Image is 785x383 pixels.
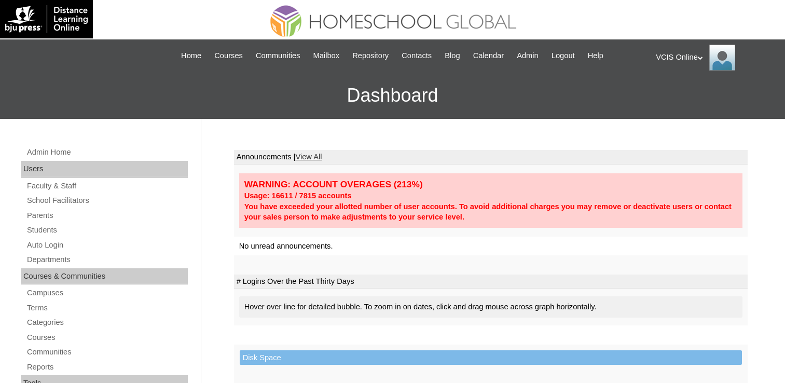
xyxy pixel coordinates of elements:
div: You have exceeded your allotted number of user accounts. To avoid additional charges you may remo... [244,201,737,223]
td: No unread announcements. [234,237,748,256]
a: Courses [26,331,188,344]
a: Auto Login [26,239,188,252]
span: Admin [517,50,539,62]
a: Communities [26,346,188,359]
span: Blog [445,50,460,62]
a: Categories [26,316,188,329]
a: Repository [347,50,394,62]
span: Home [181,50,201,62]
a: Admin Home [26,146,188,159]
a: Courses [209,50,248,62]
span: Calendar [473,50,504,62]
a: Communities [251,50,306,62]
a: Blog [439,50,465,62]
div: Hover over line for detailed bubble. To zoom in on dates, click and drag mouse across graph horiz... [239,296,742,318]
div: WARNING: ACCOUNT OVERAGES (213%) [244,179,737,190]
a: Terms [26,302,188,314]
a: Home [176,50,206,62]
a: Help [583,50,609,62]
a: Students [26,224,188,237]
a: View All [295,153,322,161]
a: Departments [26,253,188,266]
span: Contacts [402,50,432,62]
a: School Facilitators [26,194,188,207]
a: Mailbox [308,50,345,62]
strong: Usage: 16611 / 7815 accounts [244,191,352,200]
td: Announcements | [234,150,748,165]
h3: Dashboard [5,72,780,119]
a: Contacts [396,50,437,62]
span: Mailbox [313,50,340,62]
div: Users [21,161,188,177]
span: Courses [214,50,243,62]
div: Courses & Communities [21,268,188,285]
span: Repository [352,50,389,62]
td: # Logins Over the Past Thirty Days [234,275,748,289]
span: Help [588,50,603,62]
span: Communities [256,50,300,62]
a: Logout [546,50,580,62]
span: Logout [552,50,575,62]
a: Faculty & Staff [26,180,188,193]
a: Campuses [26,286,188,299]
a: Parents [26,209,188,222]
a: Calendar [468,50,509,62]
img: logo-white.png [5,5,88,33]
img: VCIS Online Admin [709,45,735,71]
div: VCIS Online [656,45,775,71]
td: Disk Space [240,350,742,365]
a: Admin [512,50,544,62]
a: Reports [26,361,188,374]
